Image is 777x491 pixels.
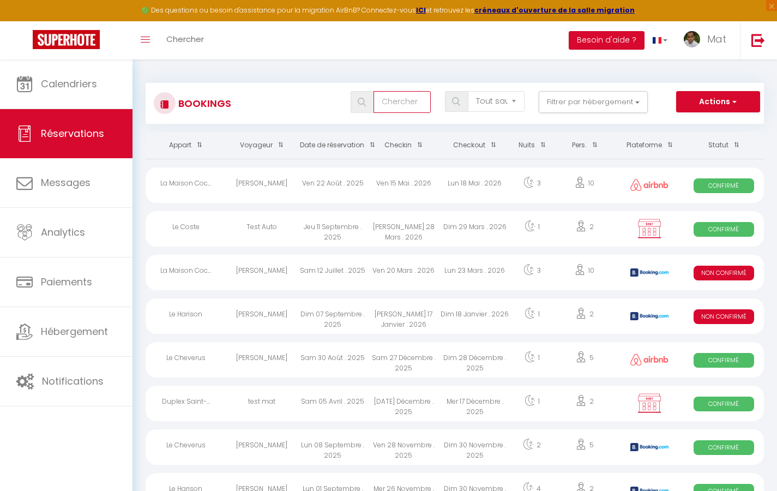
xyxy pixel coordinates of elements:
[41,325,108,338] span: Hébergement
[416,5,426,15] a: ICI
[41,275,92,289] span: Paiements
[41,225,85,239] span: Analytics
[41,77,97,91] span: Calendriers
[684,132,764,159] th: Sort by status
[41,127,104,140] span: Réservations
[9,4,41,37] button: Ouvrir le widget de chat LiveChat
[510,132,553,159] th: Sort by nights
[226,132,297,159] th: Sort by guest
[439,132,510,159] th: Sort by checkout
[616,132,684,159] th: Sort by channel
[569,31,645,50] button: Besoin d'aide ?
[707,32,726,46] span: Mat
[751,33,765,47] img: logout
[676,91,760,113] button: Actions
[539,91,648,113] button: Filtrer par hébergement
[166,33,204,45] span: Chercher
[176,91,231,116] h3: Bookings
[676,21,740,59] a: ... Mat
[42,374,104,388] span: Notifications
[41,176,91,189] span: Messages
[158,21,212,59] a: Chercher
[33,30,100,49] img: Super Booking
[297,132,368,159] th: Sort by booking date
[474,5,635,15] a: créneaux d'ouverture de la salle migration
[146,132,226,159] th: Sort by rentals
[684,31,700,47] img: ...
[553,132,615,159] th: Sort by people
[374,91,430,113] input: Chercher
[368,132,439,159] th: Sort by checkin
